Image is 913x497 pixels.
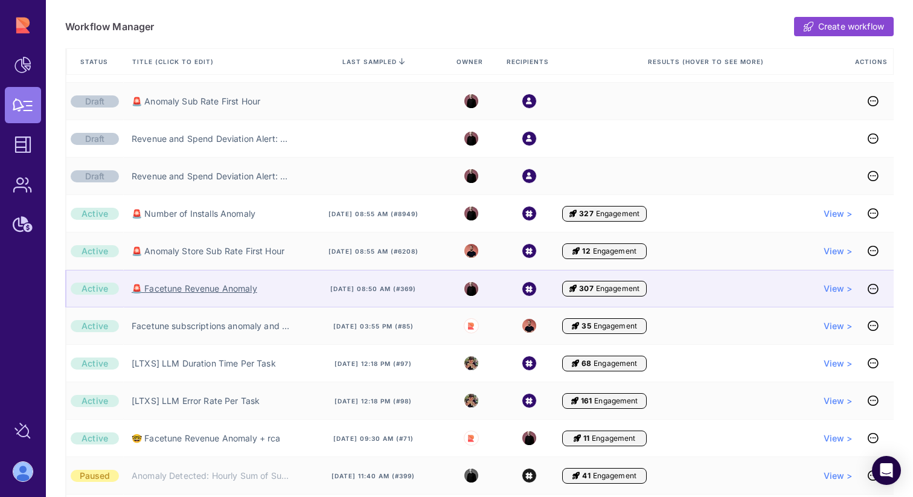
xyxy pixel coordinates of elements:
a: [LTXS] LLM Error Rate Per Task [132,395,260,407]
img: 8425044972519_dc5fc051d0fdf5269ef6_32.jpg [464,278,478,300]
a: 🚨 Anomaly Sub Rate First Hour [132,95,260,107]
span: Create workflow [818,21,884,33]
span: 68 [581,359,591,368]
span: [DATE] 11:40 am (#399) [332,472,415,480]
img: 8425044972519_dc5fc051d0fdf5269ef6_32.jpg [464,90,478,112]
a: View > [824,245,853,257]
a: View > [824,432,853,444]
span: Owner [456,57,485,66]
span: Engagement [594,359,637,368]
span: 161 [581,396,592,406]
span: [DATE] 09:30 am (#71) [333,434,414,443]
span: Engagement [594,321,637,331]
a: Revenue and Spend Deviation Alert: Significant Deviation Detected [132,170,291,182]
div: Draft [71,95,119,107]
img: 8425044972519_dc5fc051d0fdf5269ef6_32.jpg [464,202,478,225]
div: Open Intercom Messenger [872,456,901,485]
i: Engagement [572,359,579,368]
span: [DATE] 08:55 am (#8949) [328,210,418,218]
div: Draft [71,170,119,182]
a: 🚨 Facetune Revenue Anomaly [132,283,257,295]
span: Engagement [592,434,635,443]
span: Engagement [593,246,636,256]
span: Title (click to edit) [132,57,216,66]
img: 7163023886896_d54377a0b5a4c0832d0b_32.jpg [464,394,478,408]
a: Facetune subscriptions anomaly and root cause [132,320,291,332]
div: Active [71,395,119,407]
img: 7163023886896_d54377a0b5a4c0832d0b_32.jpg [464,356,478,370]
i: Engagement [572,246,580,256]
img: account-photo [13,462,33,481]
span: Actions [855,57,890,66]
span: Engagement [596,284,639,293]
i: Engagement [569,209,577,219]
a: View > [824,395,853,407]
a: View > [824,283,853,295]
img: 8425044972519_dc5fc051d0fdf5269ef6_32.jpg [464,127,478,150]
div: Active [71,432,119,444]
span: 327 [579,209,593,219]
span: Status [80,57,111,66]
span: Engagement [593,471,636,481]
a: 🚨 Anomaly Store Sub Rate First Hour [132,245,284,257]
i: Engagement [569,284,577,293]
a: View > [824,320,853,332]
span: [DATE] 12:18 pm (#98) [335,397,412,405]
img: 4980657904290_5912bf1a39ea23fc37a5_32.png [522,319,536,333]
span: 12 [582,246,590,256]
div: Active [71,320,119,332]
a: 🚨 Number of Installs Anomaly [132,208,255,220]
img: 8425044972519_dc5fc051d0fdf5269ef6_32.jpg [464,464,478,487]
i: Engagement [571,396,578,406]
a: [LTXS] LLM Duration Time Per Task [132,358,276,370]
span: [DATE] 03:55 pm (#85) [333,322,414,330]
i: Engagement [574,434,581,443]
i: Engagement [572,321,579,331]
a: Revenue and Spend Deviation Alert: Significant Deviation Detected [132,133,291,145]
img: 4980657904290_5912bf1a39ea23fc37a5_32.png [464,244,478,258]
span: 11 [583,434,589,443]
i: Engagement [572,471,580,481]
span: [DATE] 12:18 pm (#97) [335,359,412,368]
span: [DATE] 08:55 am (#6208) [328,247,418,255]
a: Anomaly Detected: Hourly Sum of Subscribers in the [GEOGRAPHIC_DATA] [132,470,291,482]
span: last sampled [342,58,397,65]
div: Active [71,245,119,257]
div: Draft [71,133,119,145]
div: Active [71,208,119,220]
a: View > [824,208,853,220]
span: Engagement [594,396,638,406]
span: 307 [579,284,593,293]
img: Rupert [467,435,475,442]
img: Rupert [467,322,475,330]
a: View > [824,470,853,482]
div: Active [71,358,119,370]
a: View > [824,358,853,370]
span: 35 [581,321,591,331]
span: Recipients [507,57,551,66]
div: Paused [71,470,119,482]
span: 41 [582,471,590,481]
h1: Workflow Manager [65,21,154,33]
span: Results (Hover to see more) [648,57,766,66]
div: Active [71,283,119,295]
img: 8425044972519_dc5fc051d0fdf5269ef6_32.jpg [522,427,536,449]
span: [DATE] 08:50 am (#369) [330,284,416,293]
span: Engagement [596,209,639,219]
a: 🤓 Facetune Revenue Anomaly + rca [132,432,280,444]
img: 8425044972519_dc5fc051d0fdf5269ef6_32.jpg [464,165,478,187]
